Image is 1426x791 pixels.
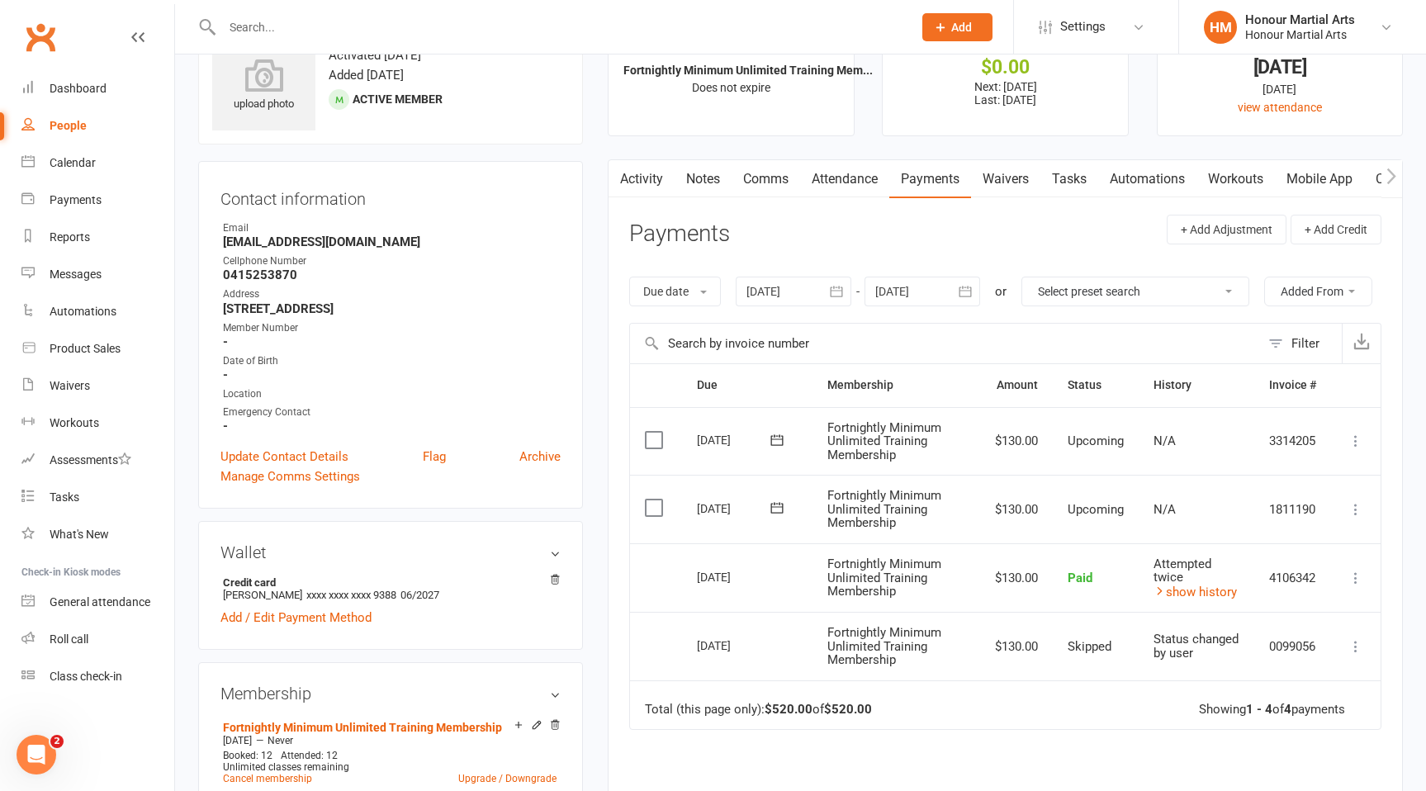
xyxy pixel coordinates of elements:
a: Waivers [971,160,1040,198]
strong: - [223,419,561,433]
a: Notes [675,160,732,198]
a: Fortnightly Minimum Unlimited Training Membership [223,721,502,734]
td: $130.00 [980,475,1053,543]
th: Invoice # [1254,364,1331,406]
h3: Contact information [220,183,561,208]
h3: Payments [629,221,730,247]
a: view attendance [1238,101,1322,114]
td: 0099056 [1254,612,1331,680]
div: Tasks [50,490,79,504]
div: Payments [50,193,102,206]
strong: $520.00 [765,702,812,717]
div: [DATE] [697,632,773,658]
strong: Credit card [223,576,552,589]
a: Automations [21,293,174,330]
span: Status changed by user [1154,632,1239,661]
a: Assessments [21,442,174,479]
div: [DATE] [1173,59,1387,76]
td: 1811190 [1254,475,1331,543]
a: Reports [21,219,174,256]
div: [DATE] [697,564,773,590]
div: Reports [50,230,90,244]
span: Does not expire [692,81,770,94]
a: Waivers [21,367,174,405]
div: Date of Birth [223,353,561,369]
td: $130.00 [980,612,1053,680]
time: Activated [DATE] [329,48,421,63]
div: Automations [50,305,116,318]
a: Dashboard [21,70,174,107]
div: — [219,734,561,747]
a: Roll call [21,621,174,658]
p: Next: [DATE] Last: [DATE] [898,80,1112,107]
span: Booked: 12 [223,750,272,761]
div: Filter [1291,334,1319,353]
div: Email [223,220,561,236]
td: $130.00 [980,543,1053,613]
span: xxxx xxxx xxxx 9388 [306,589,396,601]
span: 2 [50,735,64,748]
div: [DATE] [1173,80,1387,98]
div: Messages [50,268,102,281]
a: Clubworx [20,17,61,58]
iframe: Intercom live chat [17,735,56,774]
strong: $520.00 [824,702,872,717]
a: Payments [889,160,971,198]
strong: - [223,334,561,349]
span: 06/2027 [400,589,439,601]
a: Calendar [21,144,174,182]
button: Filter [1260,324,1342,363]
div: [DATE] [697,427,773,452]
span: Settings [1060,8,1106,45]
span: Fortnightly Minimum Unlimited Training Membership [827,625,941,667]
span: Active member [353,92,443,106]
div: Honour Martial Arts [1245,27,1355,42]
div: Assessments [50,453,131,467]
div: Waivers [50,379,90,392]
div: [DATE] [697,495,773,521]
span: Never [268,735,293,746]
a: General attendance kiosk mode [21,584,174,621]
a: Add / Edit Payment Method [220,608,372,628]
span: Upcoming [1068,502,1124,517]
div: Total (this page only): of [645,703,872,717]
span: Skipped [1068,639,1111,654]
span: Attended: 12 [281,750,338,761]
a: show history [1154,585,1237,599]
strong: Fortnightly Minimum Unlimited Training Mem... [623,64,873,77]
a: Flag [423,447,446,467]
button: Due date [629,277,721,306]
div: or [995,282,1007,301]
div: Product Sales [50,342,121,355]
a: Tasks [21,479,174,516]
a: Class kiosk mode [21,658,174,695]
div: Showing of payments [1199,703,1345,717]
div: Dashboard [50,82,107,95]
h3: Membership [220,684,561,703]
th: History [1139,364,1254,406]
th: Amount [980,364,1053,406]
span: Attempted twice [1154,557,1211,585]
div: Calendar [50,156,96,169]
th: Due [682,364,812,406]
div: HM [1204,11,1237,44]
a: What's New [21,516,174,553]
input: Search... [217,16,901,39]
a: Archive [519,447,561,467]
span: Fortnightly Minimum Unlimited Training Membership [827,420,941,462]
div: Cellphone Number [223,253,561,269]
strong: 1 - 4 [1246,702,1272,717]
strong: [STREET_ADDRESS] [223,301,561,316]
a: Automations [1098,160,1196,198]
a: Tasks [1040,160,1098,198]
li: [PERSON_NAME] [220,574,561,604]
button: + Add Adjustment [1167,215,1286,244]
td: 3314205 [1254,407,1331,476]
span: N/A [1154,433,1176,448]
div: Location [223,386,561,402]
div: Roll call [50,632,88,646]
a: Cancel membership [223,773,312,784]
strong: [EMAIL_ADDRESS][DOMAIN_NAME] [223,234,561,249]
span: [DATE] [223,735,252,746]
div: Honour Martial Arts [1245,12,1355,27]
